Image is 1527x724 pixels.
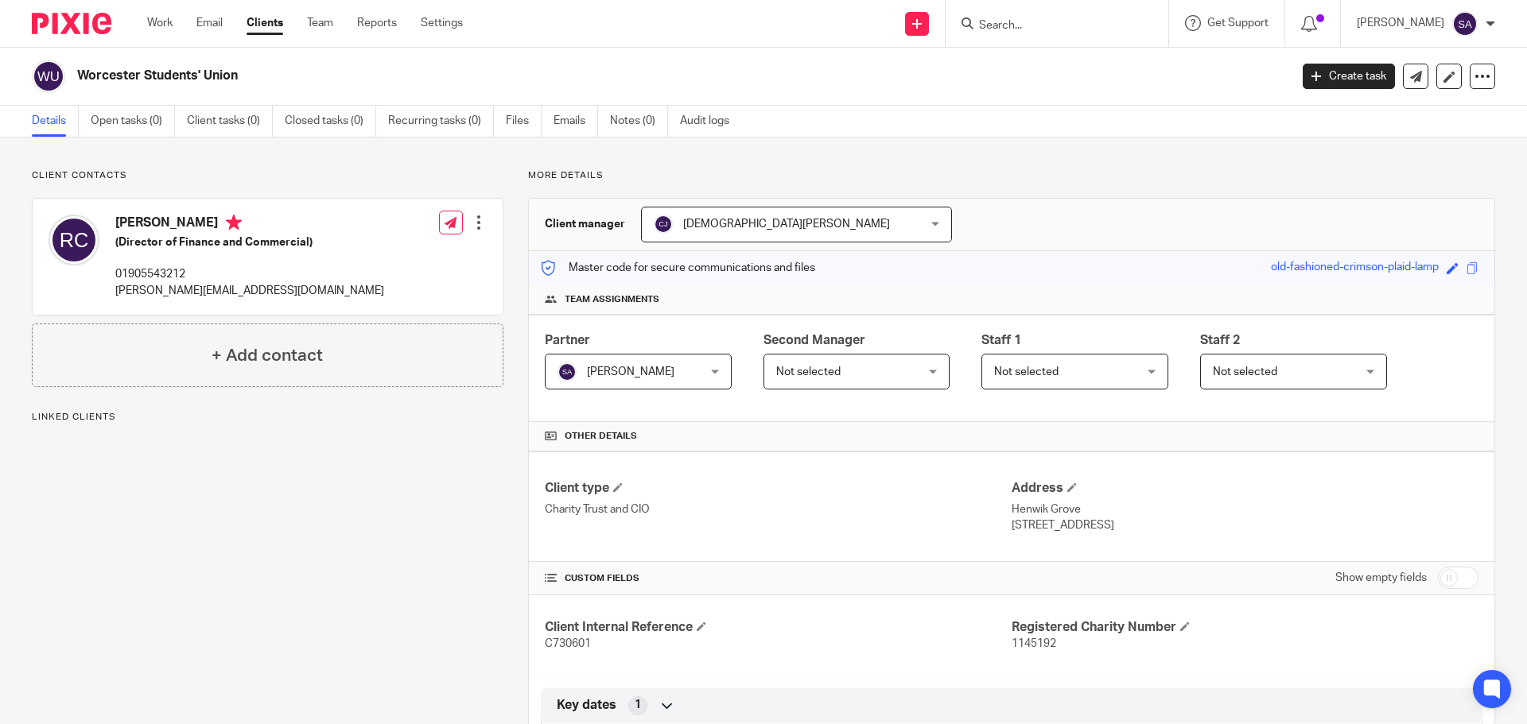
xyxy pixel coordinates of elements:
span: 1145192 [1012,638,1056,649]
span: [DEMOGRAPHIC_DATA][PERSON_NAME] [683,219,890,230]
span: Staff 1 [981,334,1021,347]
span: Staff 2 [1200,334,1240,347]
span: Not selected [994,366,1059,377]
img: svg%3E [1452,11,1478,37]
img: svg%3E [654,215,673,234]
h4: Address [1012,480,1478,497]
p: [PERSON_NAME] [1357,15,1444,31]
label: Show empty fields [1335,570,1427,586]
span: Other details [565,430,637,443]
a: Settings [421,15,463,31]
h4: Client type [545,480,1012,497]
p: Henwik Grove [1012,501,1478,517]
p: Master code for secure communications and files [541,260,815,276]
a: Recurring tasks (0) [388,106,494,137]
h4: CUSTOM FIELDS [545,572,1012,585]
img: Pixie [32,13,111,34]
a: Open tasks (0) [91,106,175,137]
a: Client tasks (0) [187,106,273,137]
img: svg%3E [558,362,577,381]
span: Get Support [1207,17,1269,29]
h4: [PERSON_NAME] [115,215,384,234]
h4: + Add contact [212,343,323,368]
span: Not selected [1213,366,1277,377]
p: Charity Trust and CIO [545,501,1012,517]
h2: Worcester Students' Union [77,68,1039,84]
span: Second Manager [763,334,865,347]
span: [PERSON_NAME] [587,366,674,377]
a: Emails [554,106,598,137]
span: Partner [545,334,590,347]
span: Key dates [557,697,616,714]
span: Not selected [776,366,841,377]
p: 01905543212 [115,266,384,282]
a: Notes (0) [610,106,668,137]
a: Details [32,106,79,137]
input: Search [977,19,1121,33]
h4: Client Internal Reference [545,619,1012,636]
a: Team [307,15,333,31]
a: Reports [357,15,397,31]
p: [PERSON_NAME][EMAIL_ADDRESS][DOMAIN_NAME] [115,283,384,299]
img: svg%3E [49,215,99,265]
h4: Registered Charity Number [1012,619,1478,636]
a: Closed tasks (0) [285,106,376,137]
p: More details [528,169,1495,182]
div: old-fashioned-crimson-plaid-lamp [1271,259,1439,277]
h3: Client manager [545,216,625,232]
p: Client contacts [32,169,503,182]
i: Primary [226,215,242,230]
span: 1 [635,697,641,713]
span: Team assignments [565,293,659,306]
p: [STREET_ADDRESS] [1012,517,1478,533]
a: Clients [247,15,283,31]
h5: (Director of Finance and Commercial) [115,234,384,250]
a: Audit logs [680,106,741,137]
a: Work [147,15,173,31]
a: Create task [1303,64,1395,89]
img: svg%3E [32,60,65,93]
a: Email [196,15,223,31]
span: C730601 [545,638,591,649]
p: Linked clients [32,411,503,424]
a: Files [506,106,542,137]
